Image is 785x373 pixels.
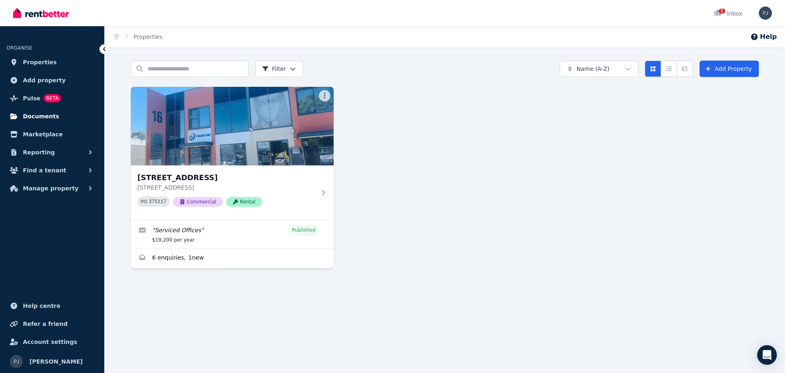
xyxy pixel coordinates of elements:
[23,165,66,175] span: Find a tenant
[319,90,330,102] button: More options
[141,199,147,204] small: PID
[255,61,303,77] button: Filter
[23,147,55,157] span: Reporting
[560,61,638,77] button: Name (A-Z)
[10,355,23,368] img: Patricia Japri
[7,54,98,70] a: Properties
[7,334,98,350] a: Account settings
[23,183,78,193] span: Manage property
[677,61,693,77] button: Expanded list view
[23,337,77,347] span: Account settings
[700,61,759,77] a: Add Property
[759,7,772,20] img: Patricia Japri
[661,61,677,77] button: Compact list view
[173,197,223,207] span: Commercial
[7,126,98,142] a: Marketplace
[131,220,334,248] a: Edit listing: Serviced Offices
[134,34,163,40] a: Properties
[44,94,61,102] span: BETA
[576,65,610,73] span: Name (A-Z)
[23,129,63,139] span: Marketplace
[7,108,98,124] a: Documents
[131,249,334,268] a: Enquiries for Unit 1b/16 Yampi Way, Willetton
[226,197,262,207] span: Rental
[645,61,693,77] div: View options
[23,75,66,85] span: Add property
[23,319,67,329] span: Refer a friend
[262,65,286,73] span: Filter
[757,345,777,365] div: Open Intercom Messenger
[149,199,166,205] code: 375117
[7,45,32,51] span: ORGANISE
[7,316,98,332] a: Refer a friend
[137,172,316,183] h3: [STREET_ADDRESS]
[23,111,59,121] span: Documents
[23,93,40,103] span: Pulse
[7,298,98,314] a: Help centre
[714,9,742,18] div: Inbox
[29,357,83,366] span: [PERSON_NAME]
[137,183,316,192] p: [STREET_ADDRESS]
[7,180,98,197] button: Manage property
[131,87,334,220] a: Unit 1b/16 Yampi Way, Willetton[STREET_ADDRESS][STREET_ADDRESS]PID 375117CommercialRental
[23,301,61,311] span: Help centre
[719,9,725,14] span: 1
[750,32,777,42] button: Help
[645,61,661,77] button: Card view
[7,162,98,179] button: Find a tenant
[7,144,98,161] button: Reporting
[7,72,98,88] a: Add property
[131,87,334,165] img: Unit 1b/16 Yampi Way, Willetton
[7,90,98,106] a: PulseBETA
[23,57,57,67] span: Properties
[105,26,172,47] nav: Breadcrumb
[13,7,69,19] img: RentBetter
